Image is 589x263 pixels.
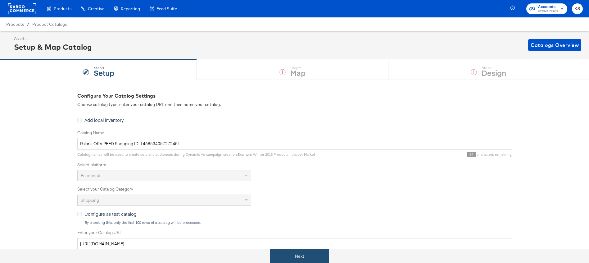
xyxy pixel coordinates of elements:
span: Catalog names will be used to create sets and audiences during Dynamic Ad campaign creation. : Wi... [77,152,315,157]
span: Accounts [538,4,558,10]
label: Enter your Catalog URL [77,230,512,236]
button: Catalogs Overview [528,39,581,51]
button: KS [572,3,583,14]
span: Add local inventory [84,117,124,123]
span: Facebook [81,173,100,178]
div: Choose catalog type, enter your catalog URL and then name your catalog. [77,102,512,108]
label: Select your Catalog Category [77,186,512,192]
span: Products [6,22,24,27]
span: Ovative Polaris [538,9,558,14]
span: KS [574,5,580,12]
span: Reporting [121,6,140,11]
div: characters remaining [315,152,512,157]
strong: Setup [94,67,114,78]
div: Step: 1 [94,66,114,70]
span: Shopping [81,197,99,203]
button: AccountsOvative Polaris [526,3,567,14]
span: Creative [88,6,104,11]
span: Catalogs Overview [531,41,579,49]
strong: Example [238,152,251,157]
label: Catalog Name [77,130,512,136]
div: Assets [14,36,92,42]
div: Configure Your Catalog Settings [77,92,512,99]
span: / [24,22,32,27]
div: Setup & Map Catalog [14,42,92,52]
a: Product Catalogs [32,22,67,27]
span: Products [54,6,71,11]
span: Configure as test catalog [84,211,137,217]
input: Enter Catalog URL, e.g. http://www.example.com/products.xml [77,238,512,250]
span: 54 [467,152,476,157]
span: Feed Suite [156,6,177,11]
div: By checking this, only the first 100 rows of a catalog will be processed. [84,220,512,225]
label: Select platform [77,162,512,168]
input: Name your catalog e.g. My Dynamic Product Catalog [77,138,512,150]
